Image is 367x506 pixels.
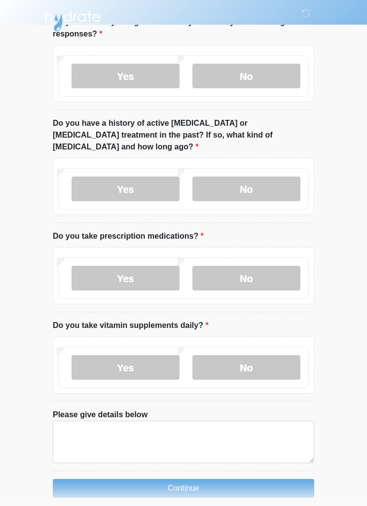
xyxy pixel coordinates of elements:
label: No [192,64,300,88]
label: Yes [72,266,180,290]
label: Please give details below [53,409,147,421]
button: Continue [53,479,314,498]
label: Do you take prescription medications? [53,230,204,242]
label: Yes [72,64,180,88]
label: Do you have a history of active [MEDICAL_DATA] or [MEDICAL_DATA] treatment in the past? If so, wh... [53,117,314,153]
label: No [192,266,300,290]
label: Yes [72,355,180,380]
label: No [192,177,300,201]
img: Hydrate IV Bar - Scottsdale Logo [43,7,102,32]
label: Yes [72,177,180,201]
label: Do you take vitamin supplements daily? [53,320,209,331]
label: No [192,355,300,380]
